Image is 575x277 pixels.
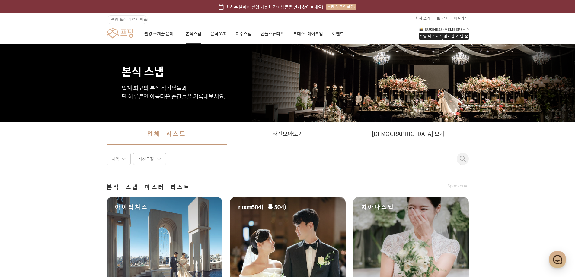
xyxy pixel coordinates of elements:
span: 촬영 표준 계약서 배포 [111,17,147,22]
span: 아이픽쳐스 [115,203,148,211]
span: 본식 스냅 마스터 리스트 [107,183,190,191]
a: 로그인 [437,13,448,23]
div: 지역 [107,153,131,165]
a: 업체 리스트 [107,122,227,145]
a: 회사 소개 [415,13,431,23]
a: 본식스냅 [186,24,201,44]
a: 프딩 비즈니스 멤버십 가입 문의 [419,27,469,40]
button: 취소 [457,156,464,168]
span: room504(룸504) [238,203,290,211]
div: 스케줄 확인하기 [326,4,356,10]
a: 촬영 표준 계약서 배포 [107,15,148,24]
a: 심플스튜디오 [260,24,284,44]
p: 업계 최고의 본식 작가님들과 단 하루뿐인 아름다운 순간들을 기록해보세요. [122,84,454,101]
a: 본식DVD [210,24,227,44]
h1: 본식 스냅 [122,44,454,77]
div: 사진특징 [133,153,166,165]
span: 지아나스냅 [361,203,395,211]
a: 이벤트 [332,24,344,44]
a: 촬영 스케줄 문의 [144,24,177,44]
a: [DEMOGRAPHIC_DATA] 보기 [348,122,469,145]
span: Sponsored [447,183,469,189]
a: 회원가입 [454,13,469,23]
span: 설정 [93,200,101,205]
a: 사진모아보기 [227,122,348,145]
span: 대화 [55,200,62,205]
a: 제주스냅 [236,24,251,44]
a: 홈 [2,191,40,206]
a: 대화 [40,191,78,206]
a: 설정 [78,191,116,206]
span: 홈 [19,200,23,205]
div: 프딩 비즈니스 멤버십 가입 문의 [419,33,469,40]
span: 원하는 날짜에 촬영 가능한 작가님들을 먼저 찾아보세요! [226,4,323,10]
a: 드레스·메이크업 [293,24,323,44]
